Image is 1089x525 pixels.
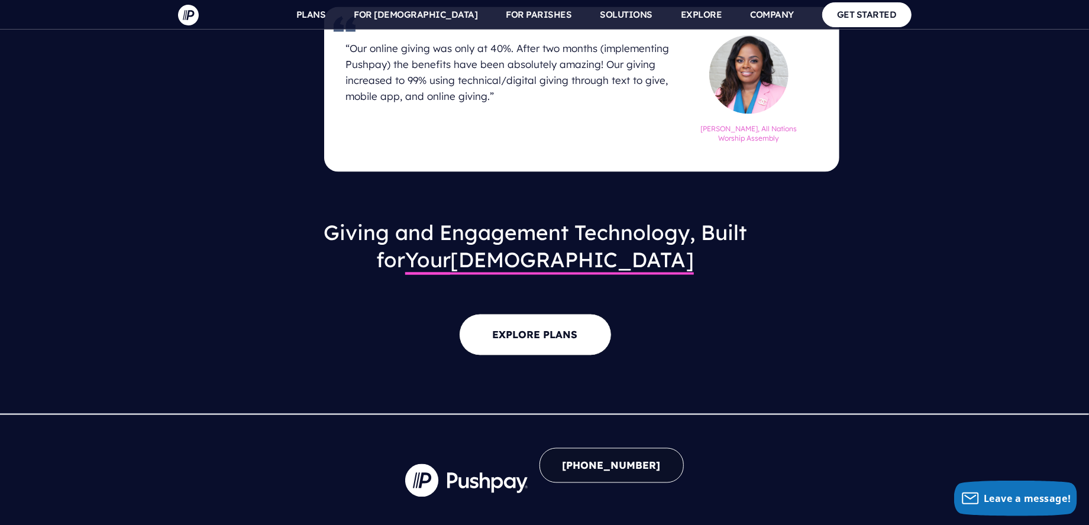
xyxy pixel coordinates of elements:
h6: [PERSON_NAME], All Nations Worship Assembly [700,119,799,144]
a: GET STARTED [822,2,912,27]
span: Your [405,247,450,275]
a: [PHONE_NUMBER] [539,448,684,483]
a: EXPLORE PLANS [459,314,612,356]
span: [DEMOGRAPHIC_DATA] [405,247,694,275]
span: Leave a message! [984,492,1071,505]
h3: Giving and Engagement Technology, Built for [206,210,864,283]
img: Company Logo [405,464,527,497]
button: Leave a message! [954,481,1077,516]
h4: “Our online giving was only at 40%. After two months (implementing Pushpay) the benefits have bee... [345,35,686,109]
